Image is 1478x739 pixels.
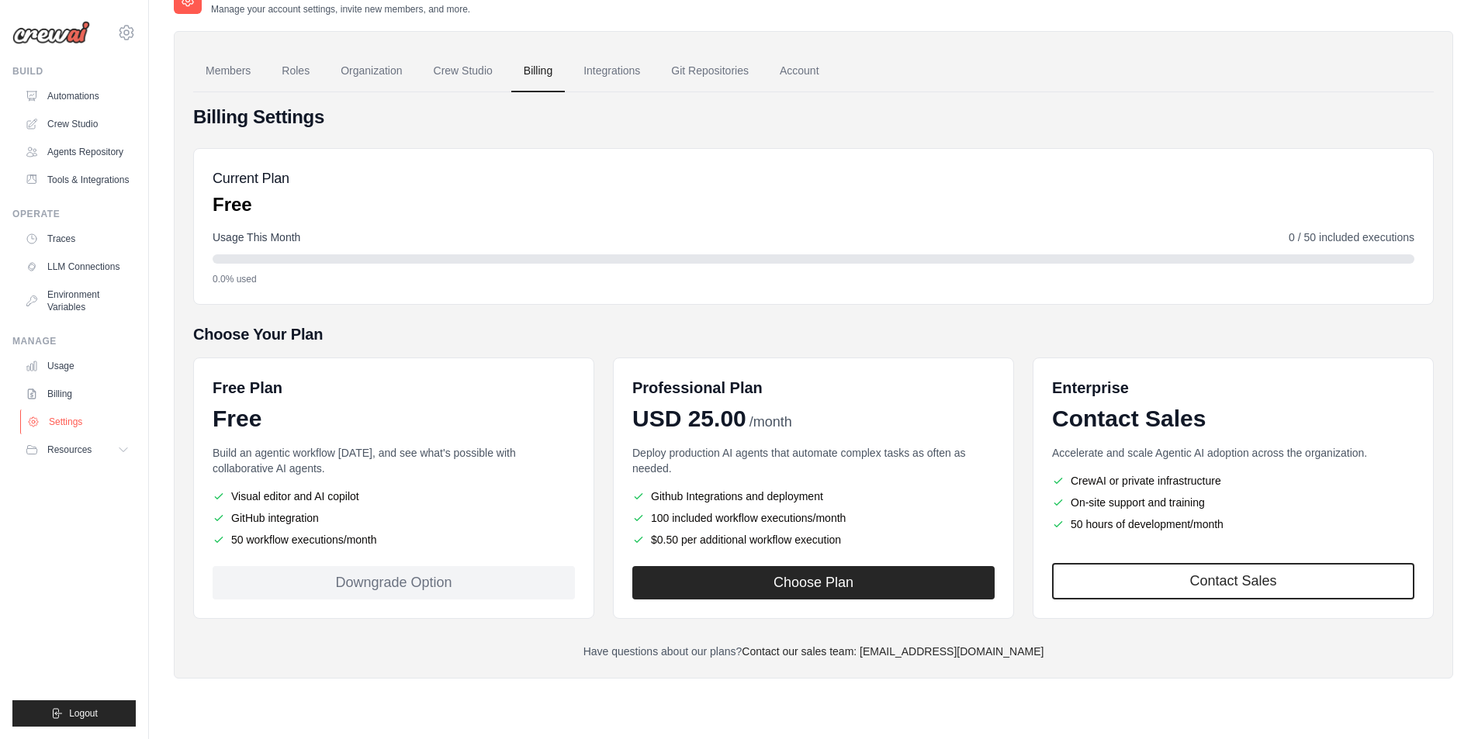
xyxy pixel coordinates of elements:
span: /month [749,412,792,433]
span: Resources [47,444,92,456]
p: Deploy production AI agents that automate complex tasks as often as needed. [632,445,995,476]
a: Roles [269,50,322,92]
h6: Free Plan [213,377,282,399]
p: Build an agentic workflow [DATE], and see what's possible with collaborative AI agents. [213,445,575,476]
p: Free [213,192,289,217]
a: Organization [328,50,414,92]
a: Contact Sales [1052,563,1414,599]
div: Contact Sales [1052,405,1414,433]
li: GitHub integration [213,510,575,526]
div: Operate [12,208,136,220]
div: Manage [12,335,136,347]
span: 0.0% used [213,273,257,285]
p: Accelerate and scale Agentic AI adoption across the organization. [1052,445,1414,461]
button: Choose Plan [632,566,995,599]
li: 50 hours of development/month [1052,516,1414,532]
li: 100 included workflow executions/month [632,510,995,526]
a: Agents Repository [19,140,136,164]
div: Downgrade Option [213,566,575,599]
img: Logo [12,21,90,44]
p: Manage your account settings, invite new members, and more. [211,3,470,16]
li: On-site support and training [1052,495,1414,510]
span: USD 25.00 [632,405,746,433]
div: Build [12,65,136,78]
a: Tools & Integrations [19,167,136,192]
h6: Enterprise [1052,377,1414,399]
a: Contact our sales team: [EMAIL_ADDRESS][DOMAIN_NAME] [742,645,1044,658]
a: Crew Studio [19,112,136,136]
a: Billing [19,382,136,406]
a: Crew Studio [421,50,505,92]
li: $0.50 per additional workflow execution [632,532,995,547]
a: Git Repositories [659,50,761,92]
li: Github Integrations and deployment [632,489,995,504]
a: Environment Variables [19,282,136,319]
a: Settings [20,409,137,434]
h6: Professional Plan [632,377,763,399]
h5: Current Plan [213,167,289,189]
li: 50 workflow executions/month [213,532,575,547]
div: Free [213,405,575,433]
li: CrewAI or private infrastructure [1052,473,1414,489]
button: Logout [12,700,136,727]
a: Members [193,50,263,92]
a: Account [767,50,832,92]
a: Usage [19,354,136,378]
a: Integrations [571,50,652,92]
h5: Choose Your Plan [193,323,1434,345]
p: Have questions about our plans? [193,644,1434,659]
a: LLM Connections [19,254,136,279]
a: Traces [19,226,136,251]
li: Visual editor and AI copilot [213,489,575,504]
span: Logout [69,707,98,720]
span: 0 / 50 included executions [1289,230,1414,245]
span: Usage This Month [213,230,300,245]
a: Billing [511,50,565,92]
button: Resources [19,437,136,462]
a: Automations [19,84,136,109]
h4: Billing Settings [193,105,1434,129]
